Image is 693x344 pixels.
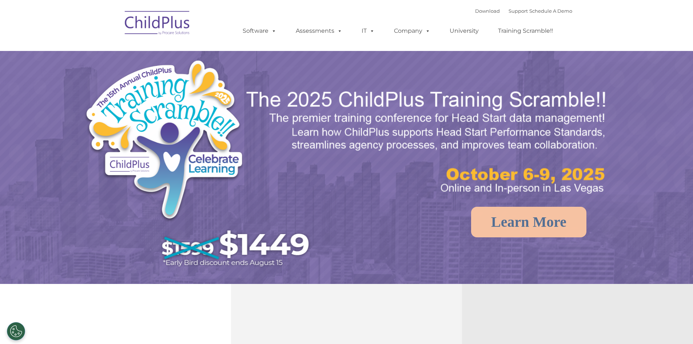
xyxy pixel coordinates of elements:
a: Schedule A Demo [529,8,572,14]
a: IT [354,24,382,38]
a: Company [387,24,438,38]
img: ChildPlus by Procare Solutions [121,6,194,42]
a: Learn More [471,207,586,237]
button: Cookies Settings [7,322,25,340]
a: Assessments [288,24,350,38]
a: Download [475,8,500,14]
a: Training Scramble!! [491,24,560,38]
font: | [475,8,572,14]
a: Software [235,24,284,38]
a: University [442,24,486,38]
a: Support [509,8,528,14]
